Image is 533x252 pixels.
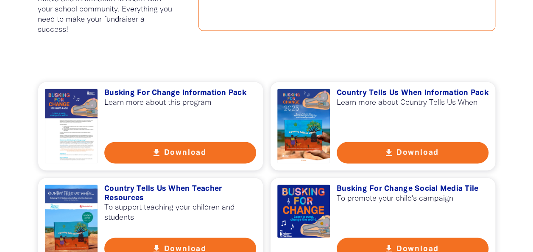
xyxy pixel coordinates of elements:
h3: Busking For Change Information Pack [104,89,256,98]
h3: Country Tells Us When Information Pack [337,89,488,98]
button: get_app Download [337,142,488,163]
button: get_app Download [104,142,256,163]
h3: Busking For Change Social Media Tile [337,185,488,194]
h3: Country Tells Us When Teacher Resources [104,185,256,203]
i: get_app [384,148,394,158]
i: get_app [151,148,162,158]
